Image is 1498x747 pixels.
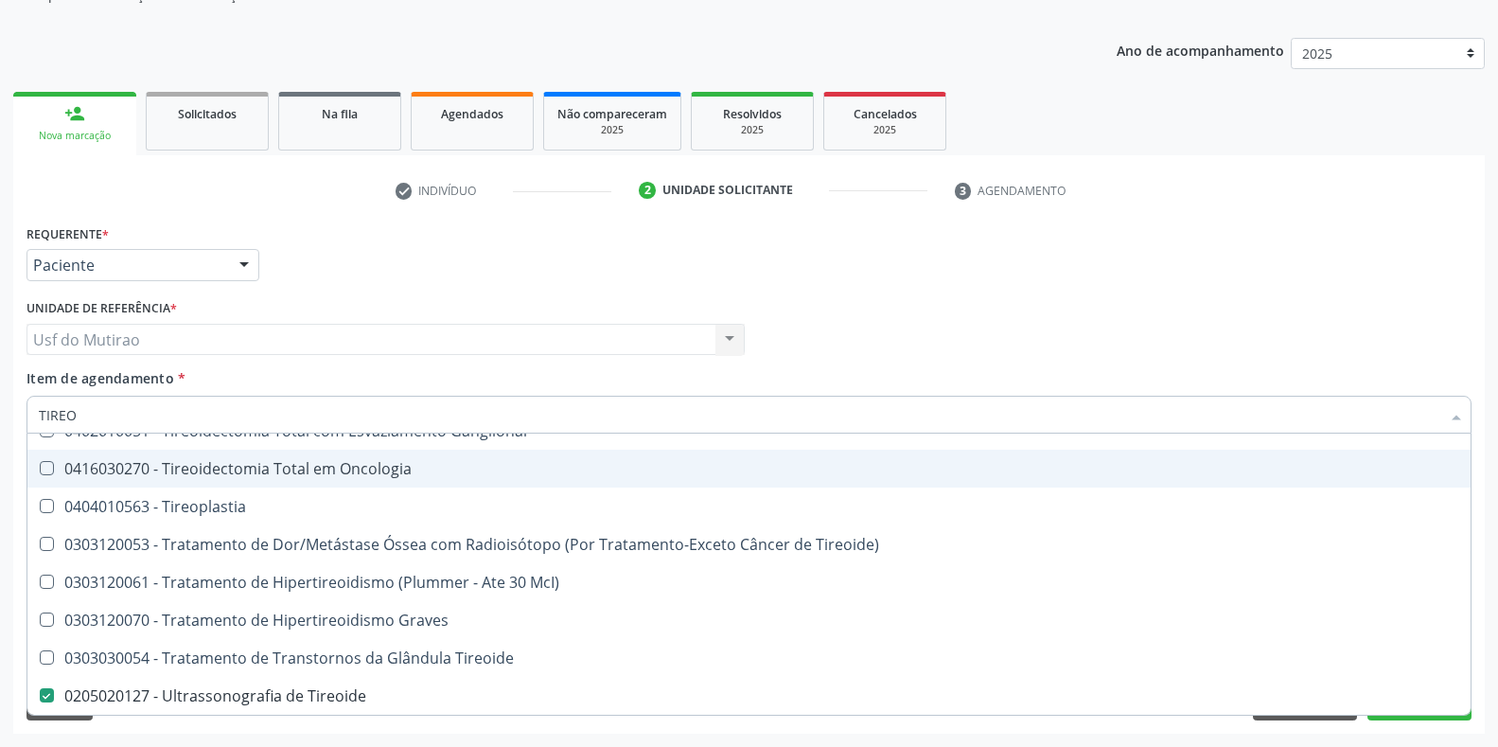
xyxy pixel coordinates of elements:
[854,106,917,122] span: Cancelados
[837,123,932,137] div: 2025
[39,688,1459,703] div: 0205020127 - Ultrassonografia de Tireoide
[64,103,85,124] div: person_add
[322,106,358,122] span: Na fila
[39,499,1459,514] div: 0404010563 - Tireoplastia
[39,396,1440,434] input: Buscar por procedimentos
[662,182,793,199] div: Unidade solicitante
[26,294,177,324] label: Unidade de referência
[441,106,503,122] span: Agendados
[39,650,1459,666] div: 0303030054 - Tratamento de Transtornos da Glândula Tireoide
[705,123,800,137] div: 2025
[178,106,237,122] span: Solicitados
[39,537,1459,552] div: 0303120053 - Tratamento de Dor/Metástase Óssea com Radioisótopo (Por Tratamento-Exceto Câncer de ...
[557,106,667,122] span: Não compareceram
[39,613,1459,628] div: 0303120070 - Tratamento de Hipertireoidismo Graves
[723,106,782,122] span: Resolvidos
[26,220,109,249] label: Requerente
[26,129,123,143] div: Nova marcação
[39,575,1459,590] div: 0303120061 - Tratamento de Hipertireoidismo (Plummer - Ate 30 McI)
[26,369,174,387] span: Item de agendamento
[39,461,1459,476] div: 0416030270 - Tireoidectomia Total em Oncologia
[1117,38,1284,62] p: Ano de acompanhamento
[639,182,656,199] div: 2
[33,256,220,275] span: Paciente
[557,123,667,137] div: 2025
